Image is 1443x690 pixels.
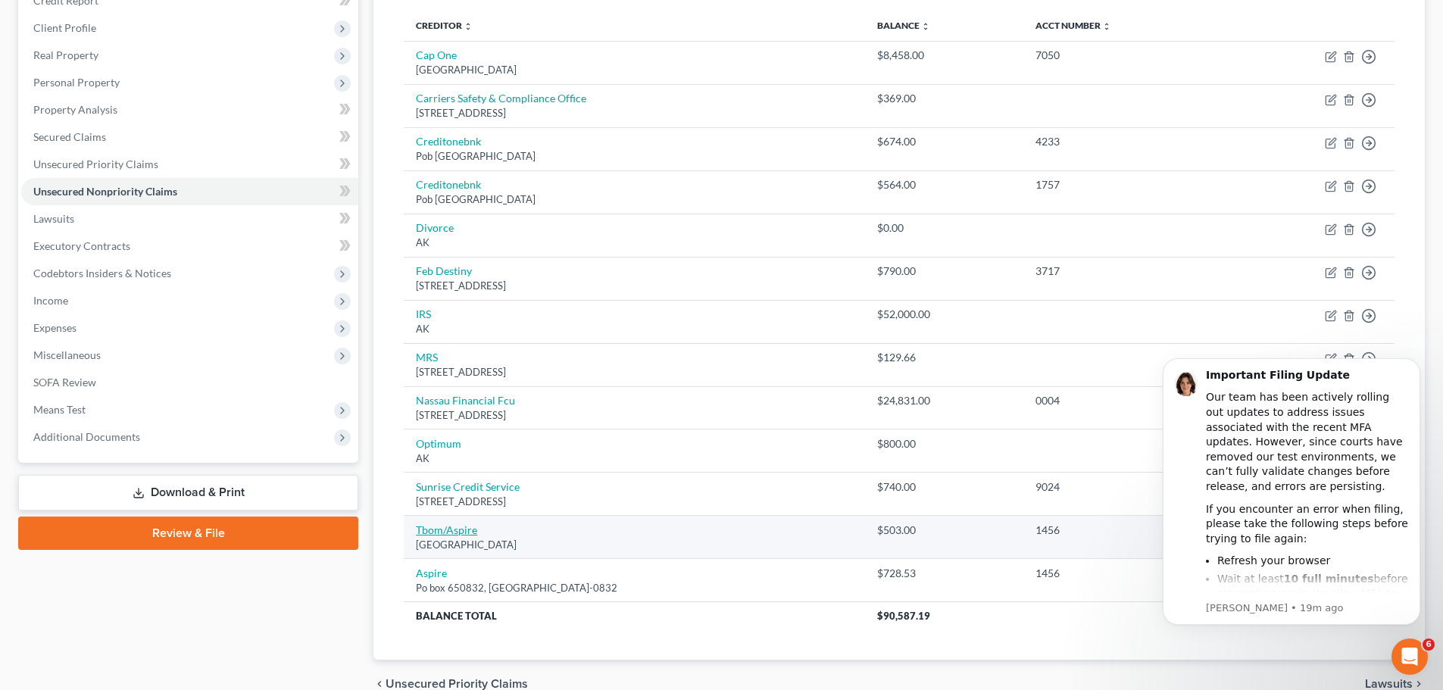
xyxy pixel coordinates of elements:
[877,20,930,31] a: Balance unfold_more
[33,239,130,252] span: Executory Contracts
[1035,479,1216,495] div: 9024
[877,220,1010,236] div: $0.00
[33,267,171,279] span: Codebtors Insiders & Notices
[416,106,853,120] div: [STREET_ADDRESS]
[416,221,454,234] a: Divorce
[33,185,177,198] span: Unsecured Nonpriority Claims
[33,158,158,170] span: Unsecured Priority Claims
[33,76,120,89] span: Personal Property
[33,21,96,34] span: Client Profile
[373,678,386,690] i: chevron_left
[416,581,853,595] div: Po box 650832, [GEOGRAPHIC_DATA]-0832
[416,523,477,536] a: Tbom/Aspire
[1102,22,1111,31] i: unfold_more
[1140,339,1443,682] iframe: Intercom notifications message
[1391,638,1428,675] iframe: Intercom live chat
[877,436,1010,451] div: $800.00
[1035,134,1216,149] div: 4233
[33,321,77,334] span: Expenses
[416,567,447,579] a: Aspire
[21,123,358,151] a: Secured Claims
[373,678,528,690] button: chevron_left Unsecured Priority Claims
[1035,566,1216,581] div: 1456
[416,538,853,552] div: [GEOGRAPHIC_DATA]
[877,610,930,622] span: $90,587.19
[18,517,358,550] a: Review & File
[416,48,457,61] a: Cap One
[416,451,853,466] div: AK
[416,192,853,207] div: Pob [GEOGRAPHIC_DATA]
[416,135,481,148] a: Creditonebnk
[21,178,358,205] a: Unsecured Nonpriority Claims
[416,20,473,31] a: Creditor unfold_more
[416,495,853,509] div: [STREET_ADDRESS]
[416,279,853,293] div: [STREET_ADDRESS]
[1035,48,1216,63] div: 7050
[416,308,431,320] a: IRS
[404,602,865,629] th: Balance Total
[416,63,853,77] div: [GEOGRAPHIC_DATA]
[1365,678,1425,690] button: Lawsuits chevron_right
[1413,678,1425,690] i: chevron_right
[1423,638,1435,651] span: 6
[33,48,98,61] span: Real Property
[21,205,358,233] a: Lawsuits
[877,350,1010,365] div: $129.66
[877,177,1010,192] div: $564.00
[416,437,461,450] a: Optimum
[877,264,1010,279] div: $790.00
[33,430,140,443] span: Additional Documents
[416,236,853,250] div: AK
[1035,177,1216,192] div: 1757
[877,393,1010,408] div: $24,831.00
[877,479,1010,495] div: $740.00
[416,408,853,423] div: [STREET_ADDRESS]
[877,523,1010,538] div: $503.00
[33,348,101,361] span: Miscellaneous
[416,178,481,191] a: Creditonebnk
[1035,523,1216,538] div: 1456
[1035,264,1216,279] div: 3717
[21,151,358,178] a: Unsecured Priority Claims
[416,480,520,493] a: Sunrise Credit Service
[464,22,473,31] i: unfold_more
[33,130,106,143] span: Secured Claims
[18,475,358,510] a: Download & Print
[21,233,358,260] a: Executory Contracts
[1035,393,1216,408] div: 0004
[33,294,68,307] span: Income
[21,96,358,123] a: Property Analysis
[33,403,86,416] span: Means Test
[416,394,515,407] a: Nassau Financial Fcu
[21,369,358,396] a: SOFA Review
[416,365,853,379] div: [STREET_ADDRESS]
[33,103,117,116] span: Property Analysis
[416,264,472,277] a: Feb Destiny
[416,92,586,105] a: Carriers Safety & Compliance Office
[877,566,1010,581] div: $728.53
[33,212,74,225] span: Lawsuits
[416,351,438,364] a: MRS
[33,376,96,389] span: SOFA Review
[1035,20,1111,31] a: Acct Number unfold_more
[1365,678,1413,690] span: Lawsuits
[877,91,1010,106] div: $369.00
[386,678,528,690] span: Unsecured Priority Claims
[416,149,853,164] div: Pob [GEOGRAPHIC_DATA]
[921,22,930,31] i: unfold_more
[877,307,1010,322] div: $52,000.00
[416,322,853,336] div: AK
[877,134,1010,149] div: $674.00
[877,48,1010,63] div: $8,458.00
